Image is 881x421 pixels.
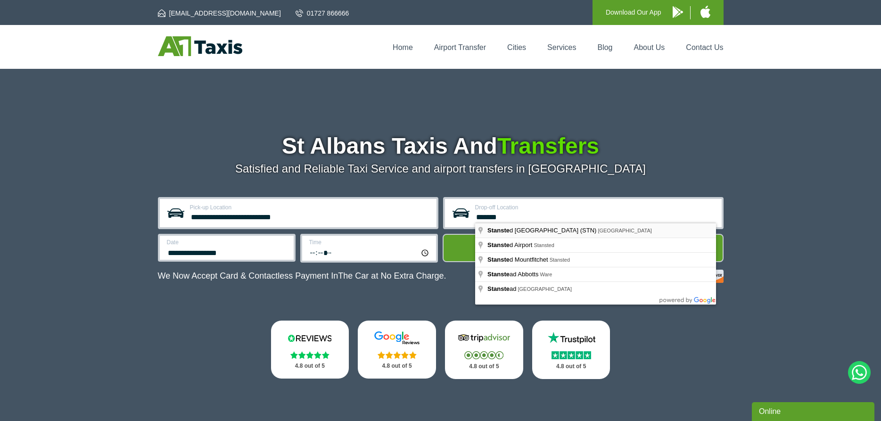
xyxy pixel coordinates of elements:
[487,241,534,248] span: d Airport
[487,256,510,263] span: Stanste
[456,331,512,345] img: Tripadvisor
[158,271,446,281] p: We Now Accept Card & Contactless Payment In
[443,234,724,262] button: Get Quote
[547,43,576,51] a: Services
[158,36,242,56] img: A1 Taxis St Albans LTD
[445,321,523,379] a: Tripadvisor Stars 4.8 out of 5
[543,361,600,372] p: 4.8 out of 5
[552,351,591,359] img: Stars
[368,360,426,372] p: 4.8 out of 5
[290,351,329,359] img: Stars
[487,271,540,278] span: ad Abbotts
[673,6,683,18] img: A1 Taxis Android App
[634,43,665,51] a: About Us
[158,8,281,18] a: [EMAIL_ADDRESS][DOMAIN_NAME]
[296,8,349,18] a: 01727 866666
[543,331,600,345] img: Trustpilot
[158,162,724,175] p: Satisfied and Reliable Taxi Service and airport transfers in [GEOGRAPHIC_DATA]
[686,43,723,51] a: Contact Us
[487,256,550,263] span: d Mountfitchet
[271,321,349,379] a: Reviews.io Stars 4.8 out of 5
[358,321,436,379] a: Google Stars 4.8 out of 5
[532,321,610,379] a: Trustpilot Stars 4.8 out of 5
[487,241,510,248] span: Stanste
[540,272,552,277] span: Ware
[369,331,425,345] img: Google
[281,331,338,345] img: Reviews.io
[487,285,510,292] span: Stanste
[752,400,876,421] iframe: chat widget
[338,271,446,281] span: The Car at No Extra Charge.
[534,242,554,248] span: Stansted
[378,351,417,359] img: Stars
[518,286,572,292] span: [GEOGRAPHIC_DATA]
[598,228,652,233] span: [GEOGRAPHIC_DATA]
[497,133,599,158] span: Transfers
[393,43,413,51] a: Home
[606,7,661,18] p: Download Our App
[190,205,431,210] label: Pick-up Location
[700,6,710,18] img: A1 Taxis iPhone App
[487,285,518,292] span: ad
[281,360,339,372] p: 4.8 out of 5
[550,257,570,263] span: Stansted
[167,239,288,245] label: Date
[158,135,724,157] h1: St Albans Taxis And
[487,227,598,234] span: d [GEOGRAPHIC_DATA] (STN)
[597,43,612,51] a: Blog
[309,239,430,245] label: Time
[434,43,486,51] a: Airport Transfer
[487,227,510,234] span: Stanste
[455,361,513,372] p: 4.8 out of 5
[487,271,510,278] span: Stanste
[464,351,503,359] img: Stars
[507,43,526,51] a: Cities
[475,205,716,210] label: Drop-off Location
